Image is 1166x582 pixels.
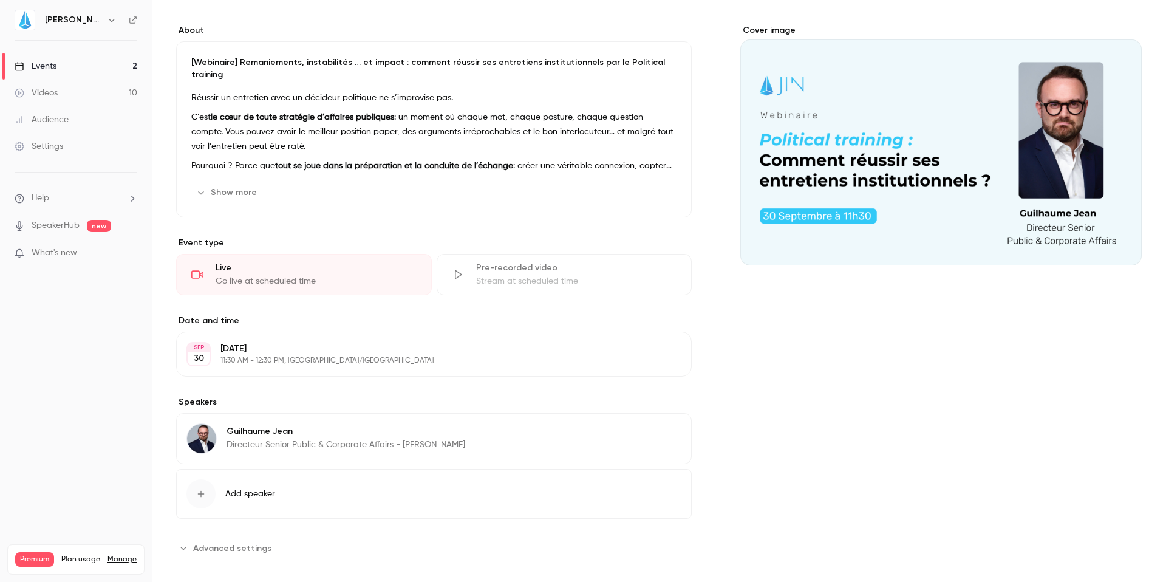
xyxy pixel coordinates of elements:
[191,183,264,202] button: Show more
[740,24,1142,265] section: Cover image
[107,555,137,564] a: Manage
[15,87,58,99] div: Videos
[227,439,465,451] p: Directeur Senior Public & Corporate Affairs - [PERSON_NAME]
[176,254,432,295] div: LiveGo live at scheduled time
[15,10,35,30] img: JIN
[216,262,417,274] div: Live
[32,247,77,259] span: What's new
[176,538,279,558] button: Advanced settings
[15,114,69,126] div: Audience
[15,192,137,205] li: help-dropdown-opener
[191,159,677,173] p: Pourquoi ? Parce que : créer une véritable connexion, capter l’attention, orienter la discussion,...
[15,552,54,567] span: Premium
[15,60,56,72] div: Events
[191,56,677,81] p: [Webinaire] Remaniements, instabilités … et impact : comment réussir ses entretiens institutionne...
[123,248,137,259] iframe: Noticeable Trigger
[32,219,80,232] a: SpeakerHub
[61,555,100,564] span: Plan usage
[188,343,210,352] div: SEP
[740,24,1142,36] label: Cover image
[211,113,394,122] strong: le cœur de toute stratégie d’affaires publiques
[176,315,692,327] label: Date and time
[15,140,63,152] div: Settings
[437,254,692,295] div: Pre-recorded videoStream at scheduled time
[176,413,692,464] div: Guilhaume JeanGuilhaume JeanDirecteur Senior Public & Corporate Affairs - [PERSON_NAME]
[225,488,275,500] span: Add speaker
[176,237,692,249] p: Event type
[32,192,49,205] span: Help
[176,396,692,408] label: Speakers
[191,91,677,105] p: Réussir un entretien avec un décideur politique ne s’improvise pas.
[227,425,465,437] p: Guilhaume Jean
[476,275,677,287] div: Stream at scheduled time
[275,162,513,170] strong: tout se joue dans la préparation et la conduite de l’échange
[176,469,692,519] button: Add speaker
[45,14,102,26] h6: [PERSON_NAME]
[193,542,271,555] span: Advanced settings
[476,262,677,274] div: Pre-recorded video
[220,343,627,355] p: [DATE]
[187,424,216,453] img: Guilhaume Jean
[194,352,204,365] p: 30
[87,220,111,232] span: new
[176,538,692,558] section: Advanced settings
[216,275,417,287] div: Go live at scheduled time
[191,110,677,154] p: C’est : un moment où chaque mot, chaque posture, chaque question compte. Vous pouvez avoir le mei...
[220,356,627,366] p: 11:30 AM - 12:30 PM, [GEOGRAPHIC_DATA]/[GEOGRAPHIC_DATA]
[176,24,692,36] label: About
